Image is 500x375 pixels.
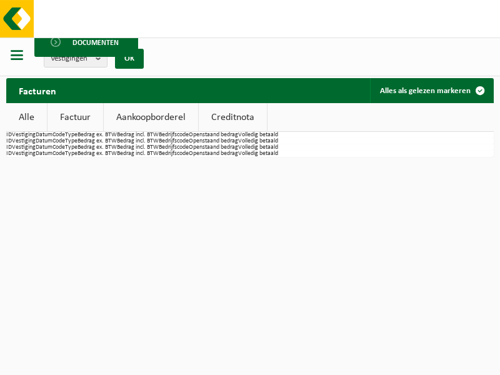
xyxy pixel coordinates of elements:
th: Openstaand bedrag [189,151,238,157]
a: Factuur [47,103,103,132]
th: Bedrijfscode [159,151,189,157]
th: Type [65,138,77,144]
th: Bedrijfscode [159,144,189,151]
th: Datum [36,151,52,157]
th: Bedrag incl. BTW [117,151,159,157]
th: Vestiging [12,138,36,144]
a: Aankoopborderel [104,103,198,132]
th: Volledig betaald [238,138,278,144]
th: Volledig betaald [238,151,278,157]
th: Type [65,132,77,138]
button: OK [115,49,144,69]
th: ID [6,138,12,144]
th: Bedrag incl. BTW [117,132,159,138]
th: ID [6,132,12,138]
button: Vestigingen [44,49,107,67]
th: Code [52,144,65,151]
th: Vestiging [12,151,36,157]
th: Volledig betaald [238,144,278,151]
th: Vestiging [12,132,36,138]
th: Datum [36,138,52,144]
th: Code [52,138,65,144]
th: Datum [36,132,52,138]
th: Code [52,132,65,138]
th: Code [52,151,65,157]
a: Alle [6,103,47,132]
th: ID [6,144,12,151]
th: Bedrag incl. BTW [117,138,159,144]
th: Bedrag ex. BTW [77,144,117,151]
th: Bedrag incl. BTW [117,144,159,151]
th: Bedrag ex. BTW [77,151,117,157]
th: Datum [36,144,52,151]
a: Documenten [37,30,135,54]
span: Documenten [72,31,119,54]
th: Volledig betaald [238,132,278,138]
th: Openstaand bedrag [189,144,238,151]
th: ID [6,151,12,157]
th: Openstaand bedrag [189,132,238,138]
th: Vestiging [12,144,36,151]
a: Creditnota [199,103,267,132]
th: Bedrag ex. BTW [77,138,117,144]
th: Type [65,151,77,157]
th: Bedrijfscode [159,138,189,144]
th: Bedrijfscode [159,132,189,138]
h2: Facturen [6,78,69,102]
th: Openstaand bedrag [189,138,238,144]
button: Alles als gelezen markeren [370,78,492,103]
span: Vestigingen [51,49,91,68]
th: Type [65,144,77,151]
th: Bedrag ex. BTW [77,132,117,138]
